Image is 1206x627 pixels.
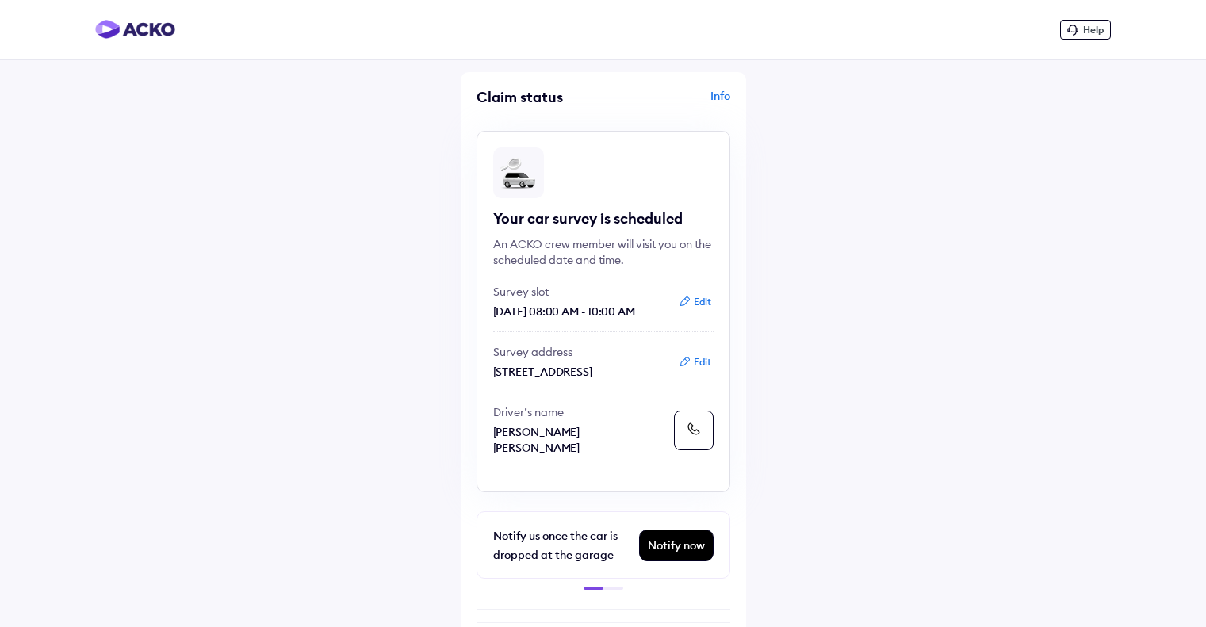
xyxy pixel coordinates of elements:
[493,364,668,380] p: [STREET_ADDRESS]
[640,530,713,560] div: Notify now
[493,236,714,268] div: An ACKO crew member will visit you on the scheduled date and time.
[674,354,716,370] button: Edit
[493,209,714,228] div: Your car survey is scheduled
[493,344,668,360] p: Survey address
[493,404,668,420] p: Driver’s name
[607,88,730,118] div: Info
[95,20,175,39] img: horizontal-gradient.png
[674,294,716,310] button: Edit
[493,526,635,564] div: Notify us once the car is dropped at the garage
[493,304,668,319] p: [DATE] 08:00 AM - 10:00 AM
[1083,24,1104,36] span: Help
[493,424,668,456] p: [PERSON_NAME] [PERSON_NAME]
[493,284,668,300] p: Survey slot
[477,88,599,106] div: Claim status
